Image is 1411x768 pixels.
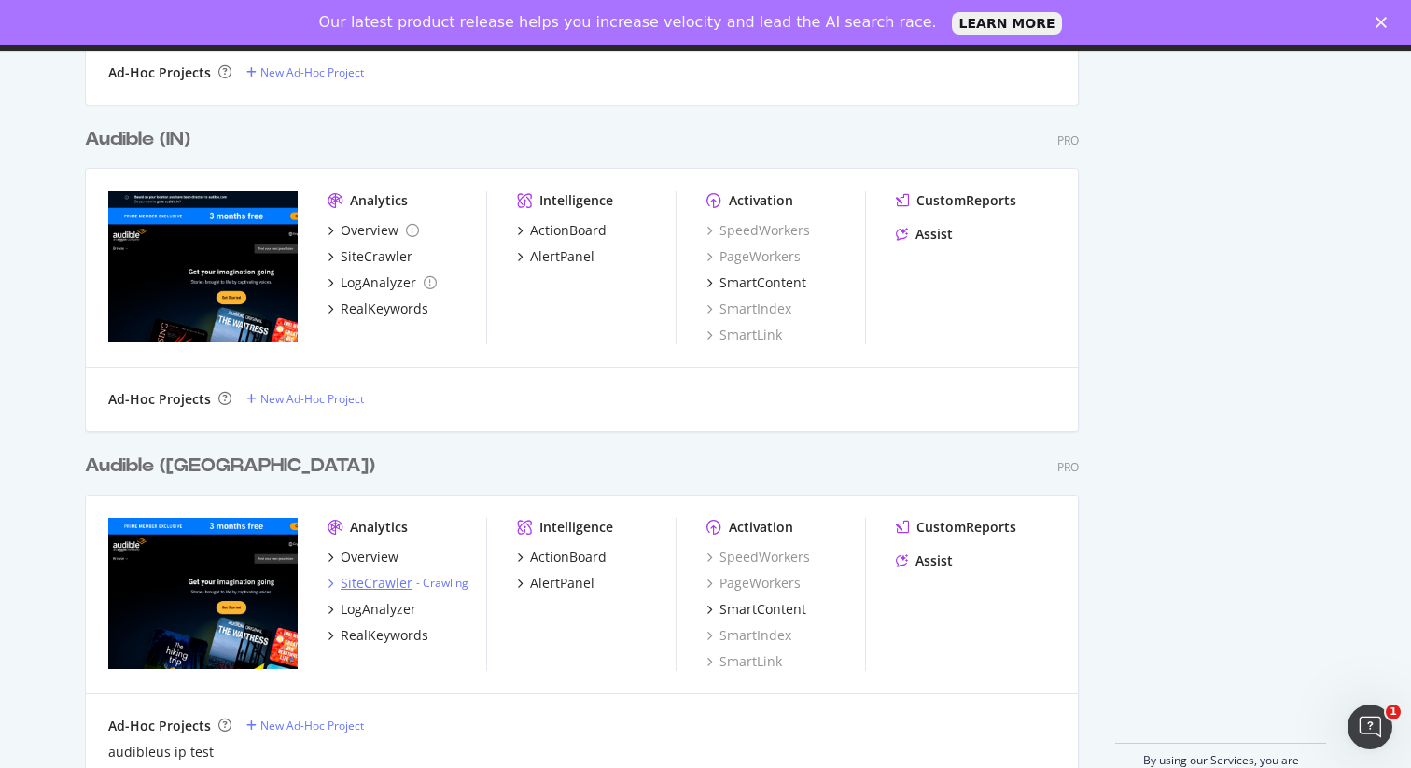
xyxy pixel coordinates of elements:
div: ActionBoard [530,548,607,566]
div: Activation [729,518,793,537]
div: AlertPanel [530,247,594,266]
a: ActionBoard [517,548,607,566]
div: AlertPanel [530,574,594,593]
div: Overview [341,221,398,240]
div: Our latest product release helps you increase velocity and lead the AI search race. [319,13,937,32]
a: Audible ([GEOGRAPHIC_DATA]) [85,453,383,480]
div: RealKeywords [341,626,428,645]
img: audible.in [108,191,298,342]
div: SiteCrawler [341,574,412,593]
a: New Ad-Hoc Project [246,718,364,733]
a: RealKeywords [328,626,428,645]
div: Analytics [350,191,408,210]
a: New Ad-Hoc Project [246,391,364,407]
a: Audible (IN) [85,126,198,153]
a: SmartIndex [706,300,791,318]
div: New Ad-Hoc Project [260,718,364,733]
div: Intelligence [539,518,613,537]
div: Audible ([GEOGRAPHIC_DATA]) [85,453,375,480]
div: CustomReports [916,191,1016,210]
div: SmartContent [719,600,806,619]
div: Assist [915,552,953,570]
div: Analytics [350,518,408,537]
a: SmartIndex [706,626,791,645]
a: SpeedWorkers [706,221,810,240]
a: PageWorkers [706,247,801,266]
a: PageWorkers [706,574,801,593]
iframe: Intercom live chat [1348,705,1392,749]
div: SmartContent [719,273,806,292]
div: CustomReports [916,518,1016,537]
a: LogAnalyzer [328,273,437,292]
a: New Ad-Hoc Project [246,64,364,80]
a: SmartLink [706,652,782,671]
span: 1 [1386,705,1401,719]
a: audibleus ip test [108,743,214,761]
a: RealKeywords [328,300,428,318]
div: Assist [915,225,953,244]
a: LogAnalyzer [328,600,416,619]
div: LogAnalyzer [341,600,416,619]
div: SiteCrawler [341,247,412,266]
div: Ad-Hoc Projects [108,63,211,82]
a: AlertPanel [517,247,594,266]
div: Ad-Hoc Projects [108,390,211,409]
div: ActionBoard [530,221,607,240]
div: LogAnalyzer [341,273,416,292]
div: Pro [1057,459,1079,475]
a: LEARN MORE [952,12,1063,35]
div: Audible (IN) [85,126,190,153]
a: Crawling [423,575,468,591]
a: SmartContent [706,273,806,292]
a: SiteCrawler- Crawling [328,574,468,593]
div: RealKeywords [341,300,428,318]
a: CustomReports [896,518,1016,537]
div: New Ad-Hoc Project [260,64,364,80]
a: Assist [896,552,953,570]
a: SpeedWorkers [706,548,810,566]
a: Assist [896,225,953,244]
a: Overview [328,221,419,240]
div: Close [1376,17,1394,28]
a: SmartContent [706,600,806,619]
div: Intelligence [539,191,613,210]
a: Overview [328,548,398,566]
img: audible.com [108,518,298,669]
a: SiteCrawler [328,247,412,266]
a: SmartLink [706,326,782,344]
div: Pro [1057,133,1079,148]
div: - [416,575,468,591]
a: ActionBoard [517,221,607,240]
div: New Ad-Hoc Project [260,391,364,407]
div: Overview [341,548,398,566]
div: Activation [729,191,793,210]
div: Ad-Hoc Projects [108,717,211,735]
a: CustomReports [896,191,1016,210]
a: AlertPanel [517,574,594,593]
